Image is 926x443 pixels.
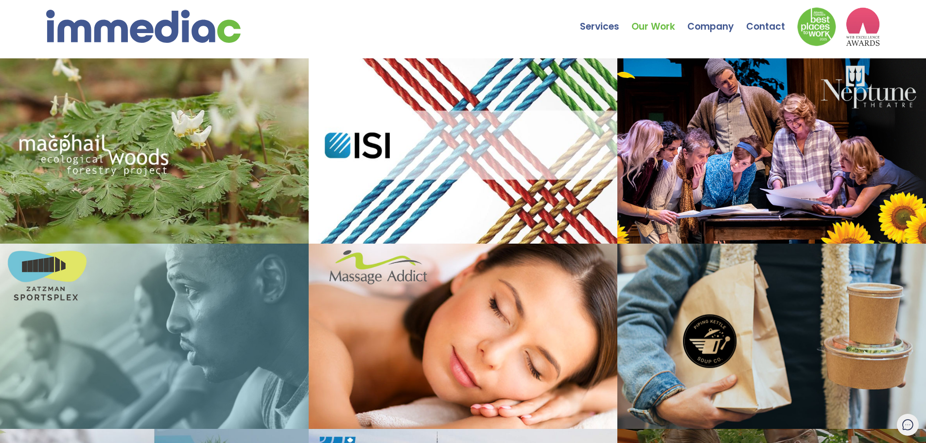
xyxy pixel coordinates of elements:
[631,2,687,36] a: Our Work
[746,2,797,36] a: Contact
[797,7,836,46] img: Down
[846,7,880,46] img: logo2_wea_nobg.webp
[687,2,746,36] a: Company
[46,10,241,43] img: immediac
[580,2,631,36] a: Services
